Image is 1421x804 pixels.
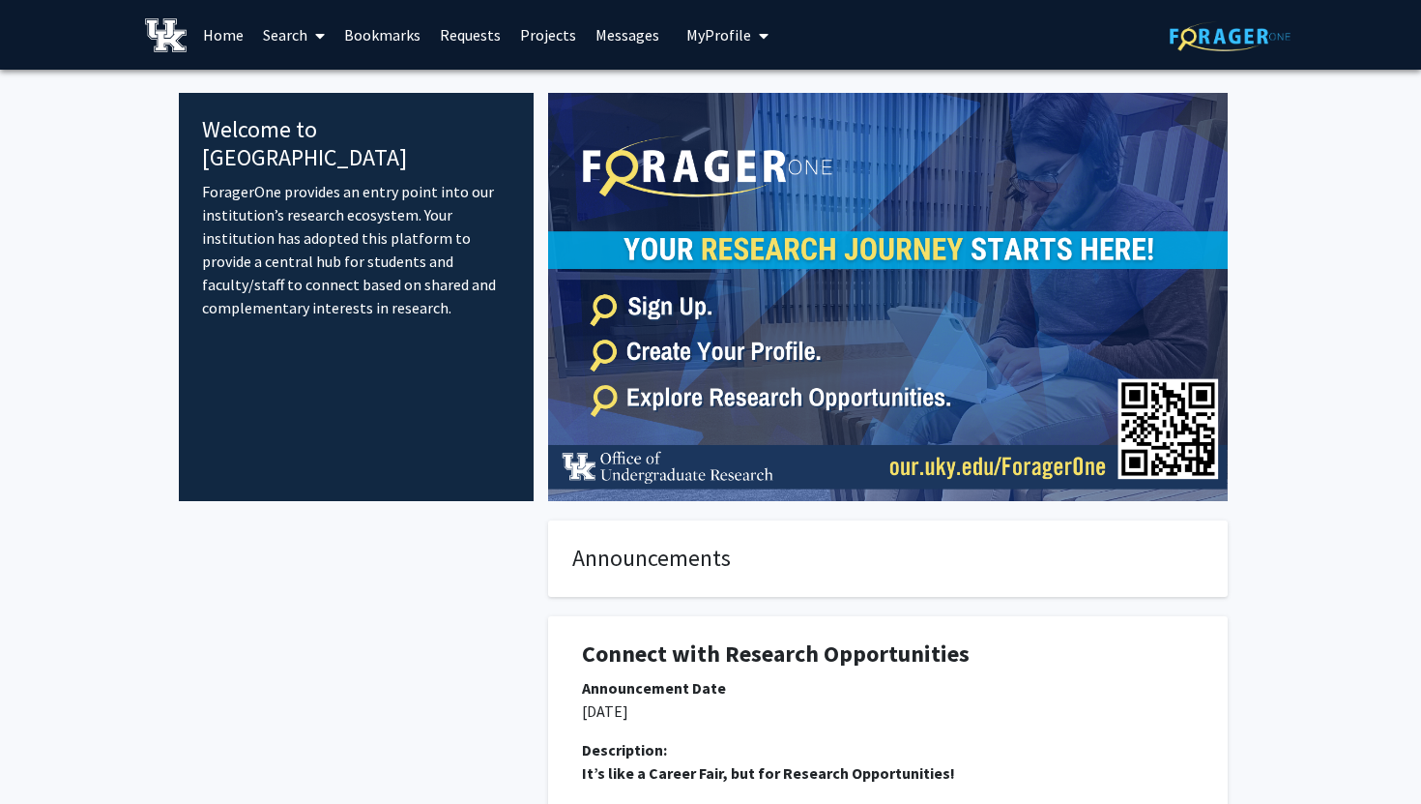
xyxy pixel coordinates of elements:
img: Cover Image [548,93,1228,501]
img: ForagerOne Logo [1170,21,1290,51]
a: Search [253,1,334,69]
span: My Profile [686,25,751,45]
a: Messages [586,1,669,69]
a: Bookmarks [334,1,430,69]
p: [DATE] [582,700,1194,723]
p: ForagerOne provides an entry point into our institution’s research ecosystem. Your institution ha... [202,180,510,319]
h4: Announcements [572,545,1203,573]
strong: It’s like a Career Fair, but for Research Opportunities! [582,763,955,783]
a: Home [193,1,253,69]
div: Description: [582,738,1194,761]
div: Announcement Date [582,676,1194,700]
h1: Connect with Research Opportunities [582,640,1194,669]
a: Requests [430,1,510,69]
a: Projects [510,1,586,69]
iframe: Chat [14,717,82,789]
img: University of Kentucky Logo [145,18,187,52]
h4: Welcome to [GEOGRAPHIC_DATA] [202,116,510,172]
